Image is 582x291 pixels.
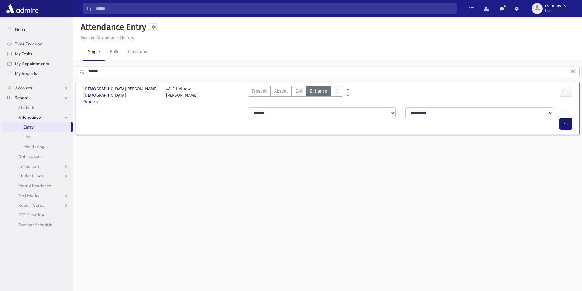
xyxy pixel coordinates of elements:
[23,134,30,140] span: List
[310,88,327,94] span: Entrance
[2,200,73,210] a: Report Cards
[2,210,73,220] a: PTC Schedule
[15,71,37,76] span: My Reports
[274,88,288,94] span: Absent
[2,93,73,103] a: School
[18,193,39,198] span: Test Marks
[23,124,34,130] span: Entry
[2,151,73,161] a: Notifications
[2,68,73,78] a: My Reports
[15,41,42,47] span: Time Tracking
[83,99,160,105] span: Grade 4
[2,161,73,171] a: Infractions
[2,171,73,181] a: Student Logs
[15,95,28,100] span: School
[18,115,41,120] span: Attendance
[18,154,42,159] span: Notifications
[15,51,32,56] span: My Tasks
[15,27,27,32] span: Home
[23,144,44,149] span: Monitoring
[545,9,566,13] span: User
[15,85,33,91] span: Accounts
[2,220,73,230] a: Teacher Schedule
[18,183,51,188] span: Meal Attendance
[2,122,71,132] a: Entry
[18,173,43,179] span: Student Logs
[252,88,267,94] span: Present
[18,222,53,227] span: Teacher Schedule
[2,132,73,142] a: List
[2,112,73,122] a: Attendance
[83,86,160,99] span: [DEMOGRAPHIC_DATA][PERSON_NAME][DEMOGRAPHIC_DATA]
[2,39,73,49] a: Time Tracking
[123,44,153,61] a: Classroom
[2,191,73,200] a: Test Marks
[15,61,49,66] span: My Appointments
[2,142,73,151] a: Monitoring
[2,59,73,68] a: My Appointments
[18,202,44,208] span: Report Cards
[295,88,302,94] span: Exit
[5,2,40,15] img: AdmirePro
[2,181,73,191] a: Meal Attendance
[83,44,105,61] a: Single
[78,22,146,32] h5: Attendance Entry
[78,35,134,41] a: Missing Attendance History
[81,35,134,41] u: Missing Attendance History
[545,4,566,9] span: cslomovits
[564,66,579,77] button: Find
[166,86,198,105] div: 4A-F Hebrew [PERSON_NAME]
[2,24,73,34] a: Home
[92,3,456,14] input: Search
[2,103,73,112] a: Students
[18,105,35,110] span: Students
[248,86,343,105] div: AttTypes
[2,49,73,59] a: My Tasks
[2,83,73,93] a: Accounts
[105,44,123,61] a: Bulk
[18,163,39,169] span: Infractions
[18,212,45,218] span: PTC Schedule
